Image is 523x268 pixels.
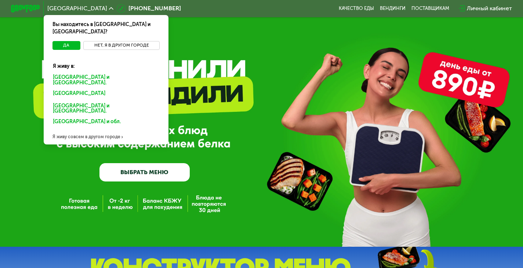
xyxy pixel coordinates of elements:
[467,4,512,13] div: Личный кабинет
[339,5,374,11] a: Качество еды
[44,15,168,41] div: Вы находитесь в [GEOGRAPHIC_DATA] и [GEOGRAPHIC_DATA]?
[47,5,107,11] span: [GEOGRAPHIC_DATA]
[83,41,160,50] button: Нет, я в другом городе
[48,117,161,129] div: [GEOGRAPHIC_DATA] и обл.
[52,41,80,50] button: Да
[44,130,168,144] div: Я живу совсем в другом городе
[99,163,190,181] a: ВЫБРАТЬ МЕНЮ
[48,73,164,88] div: [GEOGRAPHIC_DATA] и [GEOGRAPHIC_DATA].
[117,4,181,13] a: [PHONE_NUMBER]
[380,5,406,11] a: Вендинги
[48,101,164,117] div: [GEOGRAPHIC_DATA] и [GEOGRAPHIC_DATA].
[48,57,164,70] div: Я живу в:
[48,89,161,100] div: [GEOGRAPHIC_DATA]
[411,5,449,11] div: поставщикам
